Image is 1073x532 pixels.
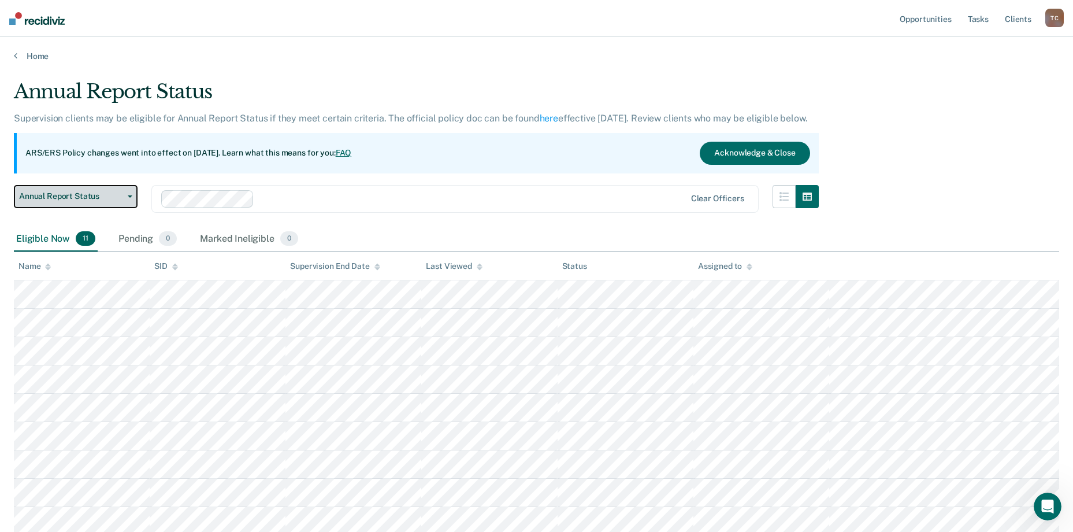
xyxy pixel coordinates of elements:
p: Supervision clients may be eligible for Annual Report Status if they meet certain criteria. The o... [14,113,807,124]
span: 11 [76,231,95,246]
iframe: Intercom live chat [1034,493,1061,520]
span: Annual Report Status [19,191,123,201]
div: Name [18,261,51,271]
span: 0 [159,231,177,246]
button: Annual Report Status [14,185,138,208]
div: Assigned to [698,261,752,271]
div: Marked Ineligible0 [198,227,300,252]
div: Pending0 [116,227,179,252]
div: Annual Report Status [14,80,819,113]
a: Home [14,51,1059,61]
div: Clear officers [691,194,744,204]
button: TC [1045,9,1064,27]
div: T C [1045,9,1064,27]
a: FAQ [336,148,352,157]
button: Acknowledge & Close [700,142,810,165]
img: Recidiviz [9,12,65,25]
div: SID [154,261,178,271]
div: Eligible Now11 [14,227,98,252]
div: Last Viewed [426,261,482,271]
p: ARS/ERS Policy changes went into effect on [DATE]. Learn what this means for you: [25,147,351,159]
a: here [540,113,558,124]
div: Status [562,261,587,271]
span: 0 [280,231,298,246]
div: Supervision End Date [290,261,380,271]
